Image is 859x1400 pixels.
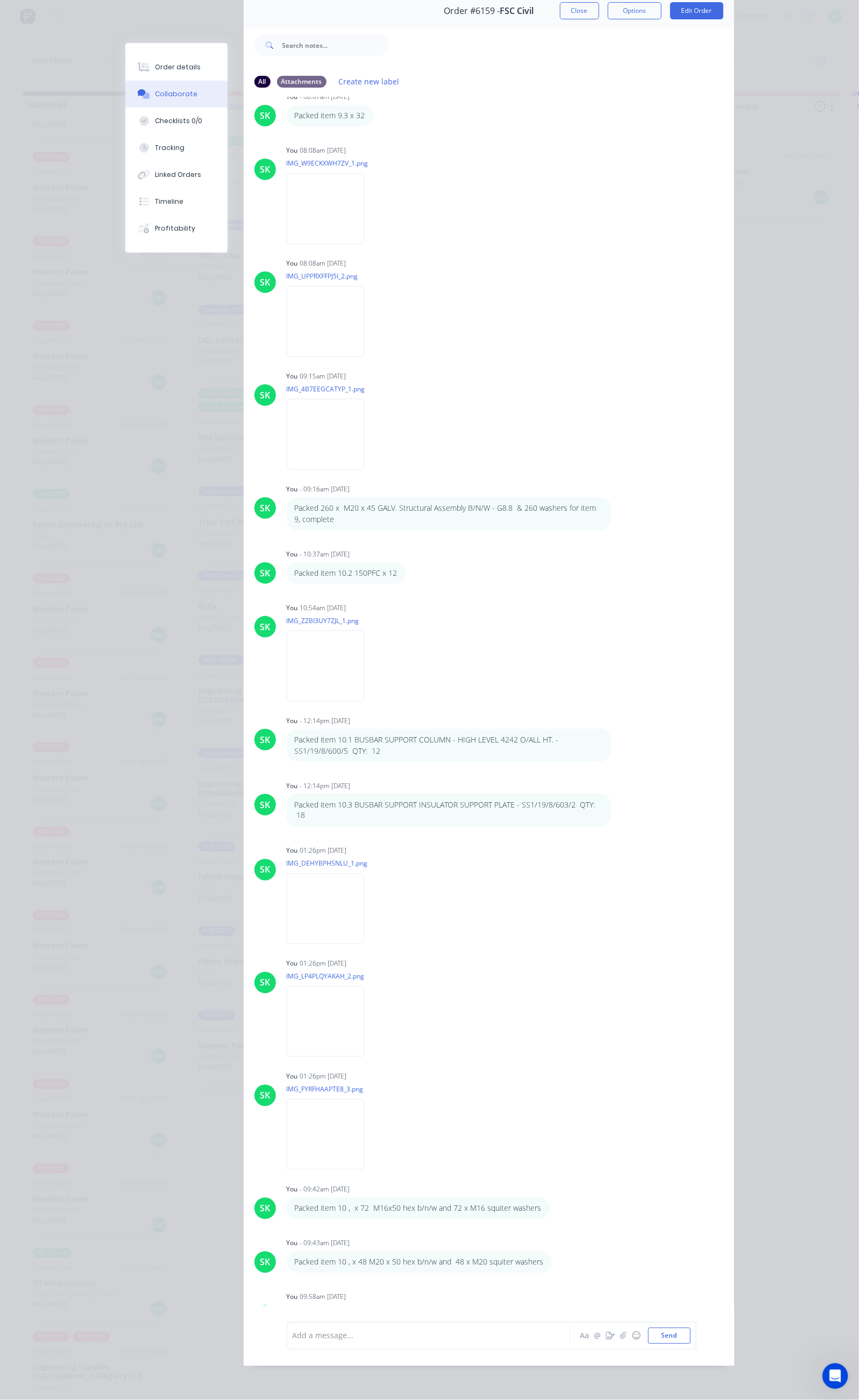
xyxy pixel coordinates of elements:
[155,89,197,99] div: Collaborate
[300,1239,350,1248] div: - 09:43am [DATE]
[260,276,270,289] div: SK
[287,716,298,726] div: You
[300,146,346,155] div: 08:08am [DATE]
[287,859,375,868] p: IMG_DEHYBPHSNLU_1.png
[648,1328,691,1344] button: Send
[300,1185,350,1195] div: - 09:42am [DATE]
[287,1239,298,1248] div: You
[260,1089,270,1102] div: SK
[287,1085,375,1094] p: IMG_FYRFHAAPTE8_3.png
[287,972,375,981] p: IMG_LP4PLQYAKAH_2.png
[300,1072,347,1082] div: 01:26pm [DATE]
[287,616,375,625] p: IMG_ZZBI3UY7ZJL_1.png
[630,1330,643,1342] button: ☺
[287,484,298,494] div: You
[260,502,270,515] div: SK
[260,733,270,746] div: SK
[254,76,271,88] div: All
[155,197,183,206] div: Timeline
[260,567,270,580] div: SK
[300,959,347,969] div: 01:26pm [DATE]
[287,549,298,559] div: You
[822,1363,848,1389] iframe: Intercom live chat
[155,143,184,153] div: Tracking
[333,74,405,89] button: Create new label
[295,503,603,525] p: Packed 260 x M20 x 45 GALV. Structural Assembly B/N/W - G8.8 & 260 washers for item 9, complete
[125,134,228,161] button: Tracking
[125,188,228,215] button: Timeline
[287,1292,298,1302] div: You
[155,62,201,72] div: Order details
[125,161,228,188] button: Linked Orders
[295,1257,544,1268] p: Packed item 10 , x 48 M20 x 50 hex b/n/w and 48 x M20 squiter washers
[608,2,662,19] button: Options
[155,170,201,180] div: Linked Orders
[300,92,350,102] div: - 08:07am [DATE]
[560,2,599,19] button: Close
[260,620,270,633] div: SK
[125,81,228,108] button: Collaborate
[295,734,603,756] p: Packed item 10.1 BUSBAR SUPPORT COLUMN - HIGH LEVEL 4242 O/ALL HT. - SS1/19/8/600/5 QTY: 12
[591,1330,604,1342] button: @
[300,716,351,726] div: - 12:14pm [DATE]
[500,6,534,16] span: FSC Civil
[287,159,375,168] p: IMG_W9ECKXWH7ZV_1.png
[300,549,350,559] div: - 10:37am [DATE]
[578,1330,591,1342] button: Aa
[287,781,298,791] div: You
[287,959,298,969] div: You
[260,976,270,989] div: SK
[670,2,723,19] button: Edit Order
[287,146,298,155] div: You
[444,6,500,16] span: Order #6159 -
[295,1203,542,1214] p: Packed item 10 , x 72 M16x50 hex b/n/w and 72 x M16 squiter washers
[287,1185,298,1195] div: You
[287,603,298,613] div: You
[260,1256,270,1269] div: SK
[300,484,350,494] div: - 09:16am [DATE]
[300,846,347,856] div: 01:26pm [DATE]
[295,110,365,121] p: Packed item 9.3 x 32
[282,34,389,56] input: Search notes...
[295,568,397,578] p: Packed item 10.2 150PFC x 12
[125,54,228,81] button: Order details
[287,1072,298,1082] div: You
[287,384,375,394] p: IMG_4B7EEGCATYP_1.png
[277,76,326,88] div: Attachments
[300,372,346,381] div: 09:15am [DATE]
[295,799,603,822] p: Packed item 10.3 BUSBAR SUPPORT INSULATOR SUPPORT PLATE - SS1/19/8/603/2 QTY: 18
[287,372,298,381] div: You
[287,259,298,268] div: You
[260,863,270,876] div: SK
[155,116,202,126] div: Checklists 0/0
[260,163,270,176] div: SK
[300,1292,346,1302] div: 09:58am [DATE]
[300,781,351,791] div: - 12:14pm [DATE]
[260,109,270,122] div: SK
[125,215,228,242] button: Profitability
[287,272,375,281] p: IMG_UPPRXFFPJ5I_2.png
[287,846,298,856] div: You
[260,798,270,811] div: SK
[300,603,346,613] div: 10:54am [DATE]
[155,224,195,233] div: Profitability
[260,1202,270,1215] div: SK
[125,108,228,134] button: Checklists 0/0
[300,259,346,268] div: 08:08am [DATE]
[260,389,270,402] div: SK
[287,92,298,102] div: You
